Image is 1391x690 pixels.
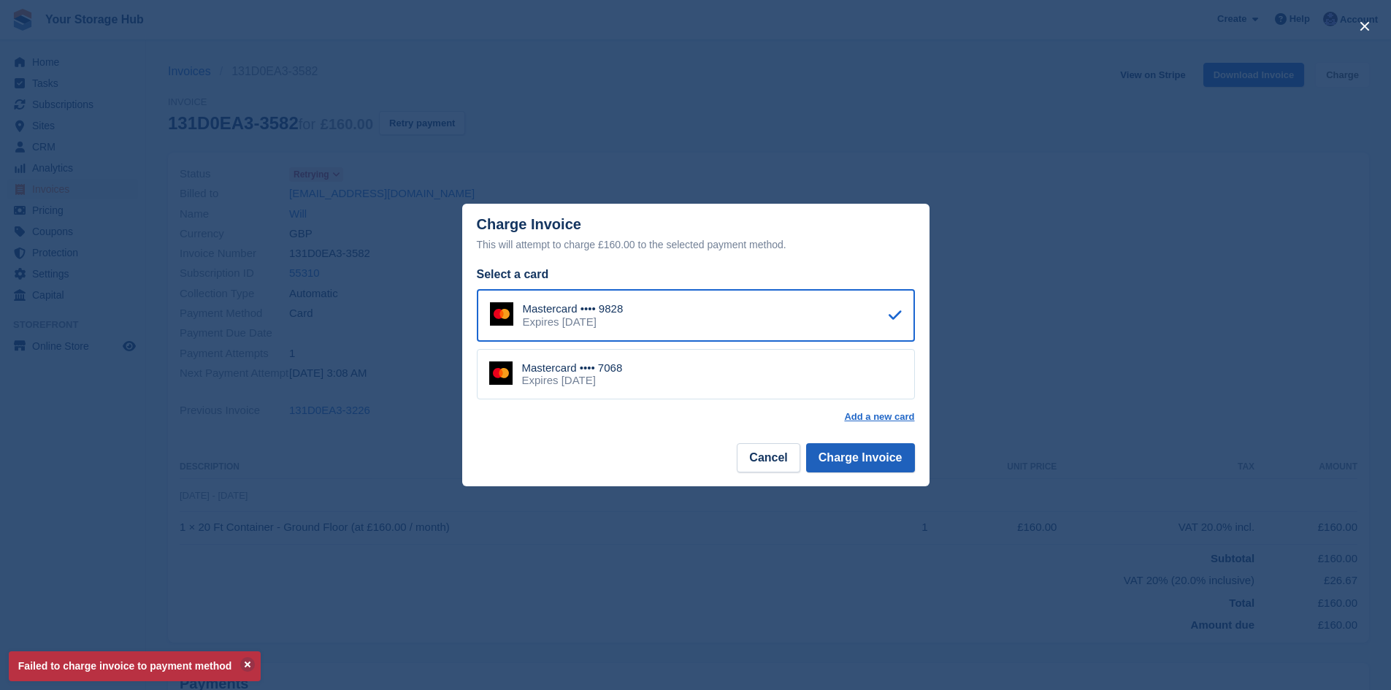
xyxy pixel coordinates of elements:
p: Failed to charge invoice to payment method [9,651,261,681]
div: Charge Invoice [477,216,915,253]
div: Select a card [477,266,915,283]
img: Mastercard Logo [490,302,513,326]
button: Cancel [737,443,800,472]
div: This will attempt to charge £160.00 to the selected payment method. [477,236,915,253]
button: close [1353,15,1376,38]
img: Mastercard Logo [489,361,513,385]
button: Charge Invoice [806,443,915,472]
div: Mastercard •••• 9828 [523,302,624,315]
div: Mastercard •••• 7068 [522,361,623,375]
div: Expires [DATE] [523,315,624,329]
a: Add a new card [844,411,914,423]
div: Expires [DATE] [522,374,623,387]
